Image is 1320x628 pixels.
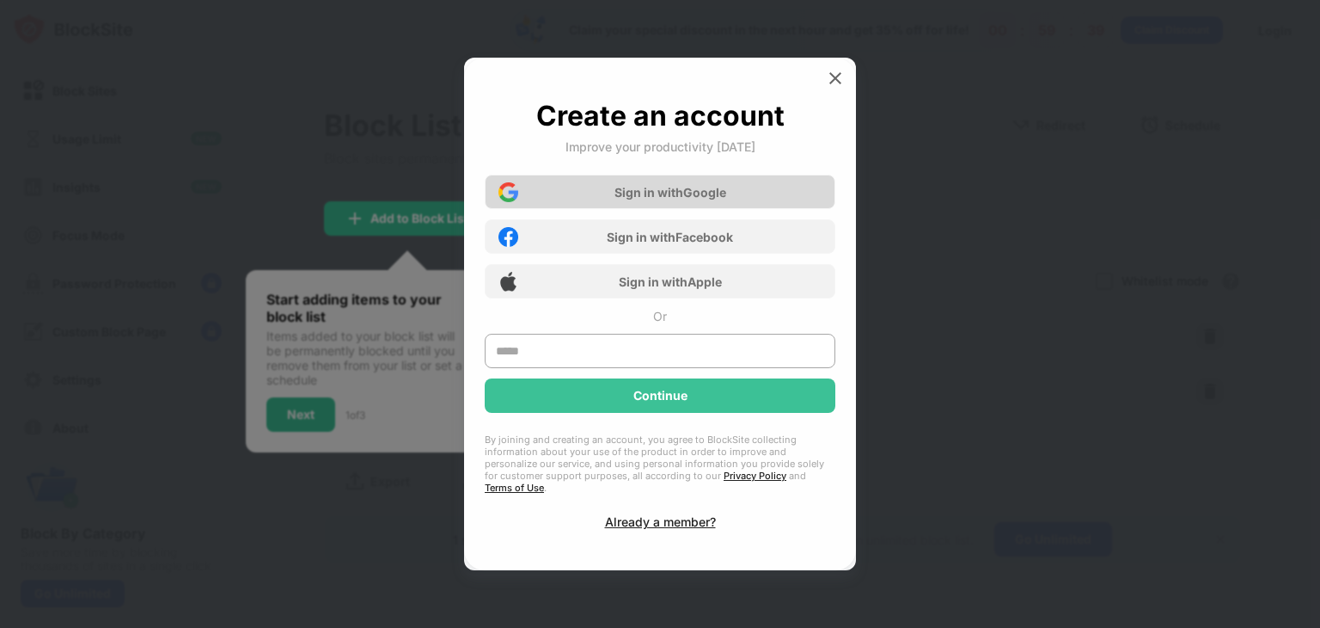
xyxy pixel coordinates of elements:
div: Or [653,309,667,323]
div: Already a member? [605,514,716,529]
div: Continue [633,389,687,403]
div: Improve your productivity [DATE] [565,139,755,154]
img: facebook-icon.png [498,227,518,247]
div: Create an account [536,99,785,132]
div: By joining and creating an account, you agree to BlockSite collecting information about your use ... [485,434,835,494]
a: Terms of Use [485,482,544,494]
div: Sign in with Facebook [607,230,733,244]
div: Sign in with Apple [619,274,722,289]
img: google-icon.png [498,182,518,202]
a: Privacy Policy [724,470,786,482]
div: Sign in with Google [614,185,726,200]
img: apple-icon.png [498,272,518,292]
